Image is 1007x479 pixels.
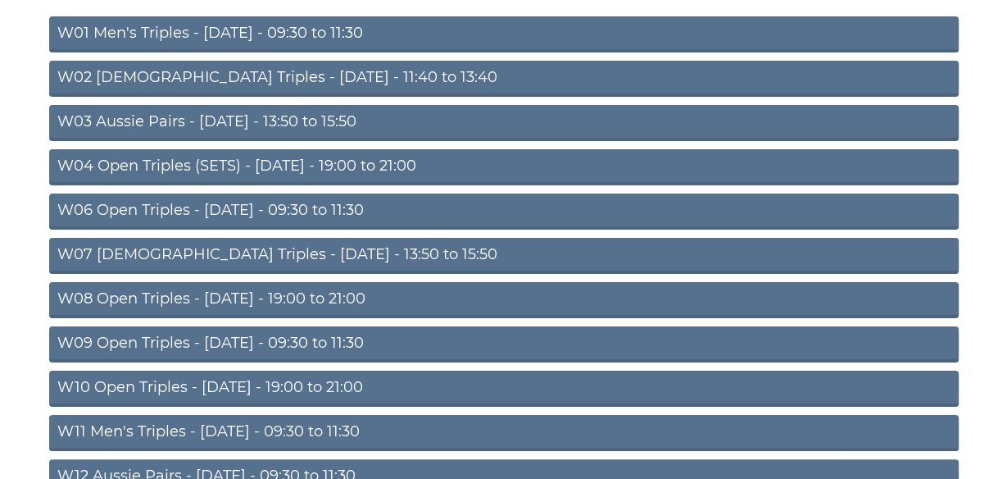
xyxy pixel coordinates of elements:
[49,194,959,230] a: W06 Open Triples - [DATE] - 09:30 to 11:30
[49,16,959,52] a: W01 Men's Triples - [DATE] - 09:30 to 11:30
[49,61,959,97] a: W02 [DEMOGRAPHIC_DATA] Triples - [DATE] - 11:40 to 13:40
[49,371,959,407] a: W10 Open Triples - [DATE] - 19:00 to 21:00
[49,282,959,318] a: W08 Open Triples - [DATE] - 19:00 to 21:00
[49,149,959,185] a: W04 Open Triples (SETS) - [DATE] - 19:00 to 21:00
[49,415,959,451] a: W11 Men's Triples - [DATE] - 09:30 to 11:30
[49,326,959,363] a: W09 Open Triples - [DATE] - 09:30 to 11:30
[49,105,959,141] a: W03 Aussie Pairs - [DATE] - 13:50 to 15:50
[49,238,959,274] a: W07 [DEMOGRAPHIC_DATA] Triples - [DATE] - 13:50 to 15:50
